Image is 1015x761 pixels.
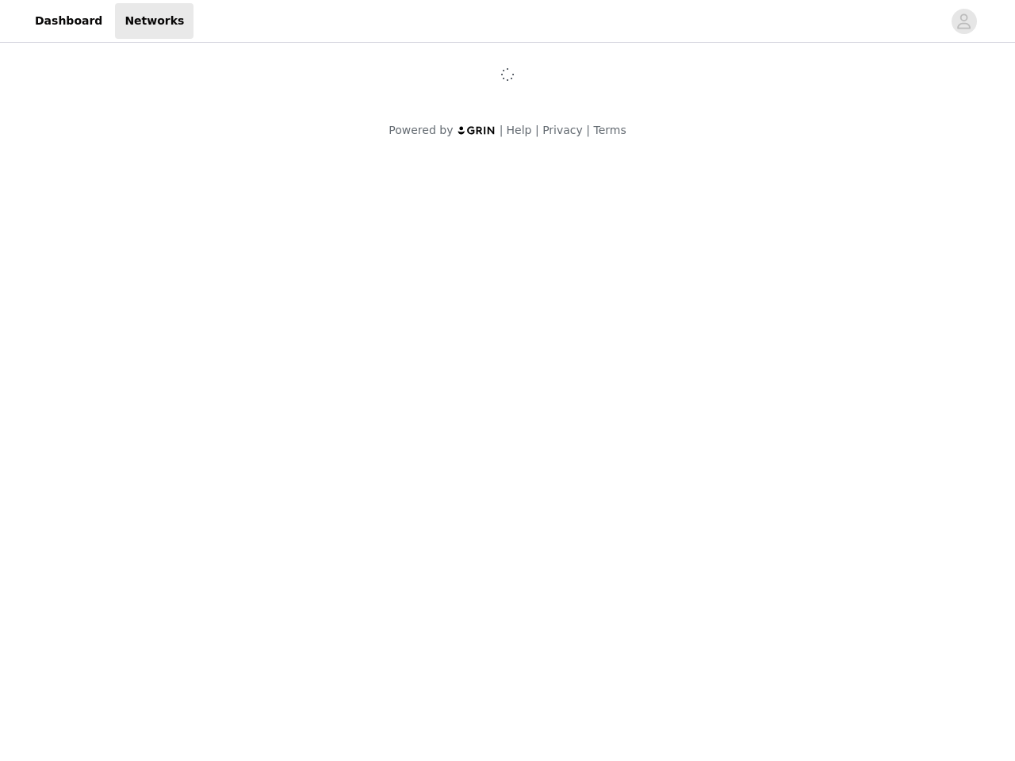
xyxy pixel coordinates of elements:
[389,124,453,136] span: Powered by
[115,3,193,39] a: Networks
[25,3,112,39] a: Dashboard
[500,124,504,136] span: |
[507,124,532,136] a: Help
[542,124,583,136] a: Privacy
[535,124,539,136] span: |
[586,124,590,136] span: |
[457,125,496,136] img: logo
[956,9,971,34] div: avatar
[593,124,626,136] a: Terms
